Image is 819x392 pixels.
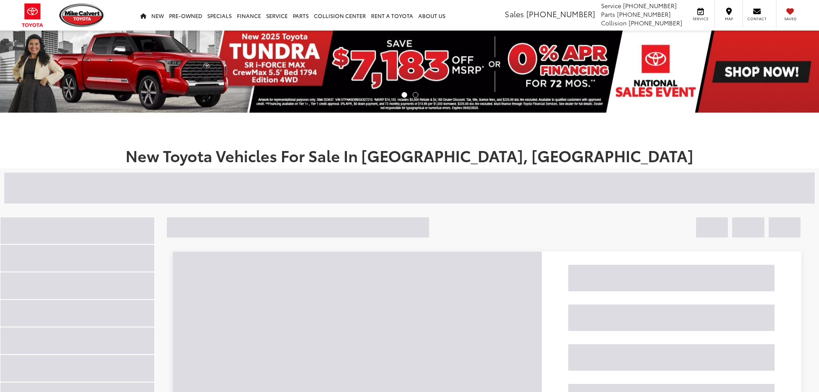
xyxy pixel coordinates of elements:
span: [PHONE_NUMBER] [526,8,595,19]
span: Parts [601,10,615,19]
span: Saved [781,16,800,22]
span: [PHONE_NUMBER] [617,10,671,19]
span: Sales [505,8,524,19]
span: Map [719,16,738,22]
span: Service [691,16,710,22]
span: Contact [747,16,767,22]
span: [PHONE_NUMBER] [629,19,682,27]
span: Service [601,1,621,10]
span: Collision [601,19,627,27]
span: [PHONE_NUMBER] [623,1,677,10]
img: Mike Calvert Toyota [59,3,105,27]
